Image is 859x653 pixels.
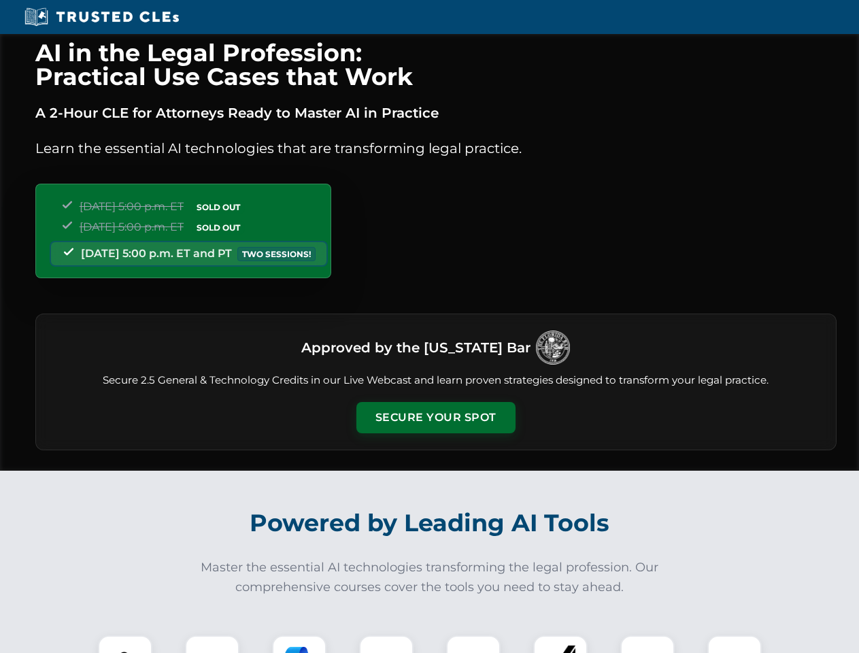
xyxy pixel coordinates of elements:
h2: Powered by Leading AI Tools [53,499,807,547]
span: [DATE] 5:00 p.m. ET [80,200,184,213]
img: Trusted CLEs [20,7,183,27]
span: SOLD OUT [192,220,245,235]
h1: AI in the Legal Profession: Practical Use Cases that Work [35,41,837,88]
p: Secure 2.5 General & Technology Credits in our Live Webcast and learn proven strategies designed ... [52,373,820,388]
span: SOLD OUT [192,200,245,214]
p: Learn the essential AI technologies that are transforming legal practice. [35,137,837,159]
p: A 2-Hour CLE for Attorneys Ready to Master AI in Practice [35,102,837,124]
h3: Approved by the [US_STATE] Bar [301,335,530,360]
p: Master the essential AI technologies transforming the legal profession. Our comprehensive courses... [192,558,668,597]
img: Logo [536,331,570,365]
button: Secure Your Spot [356,402,516,433]
span: [DATE] 5:00 p.m. ET [80,220,184,233]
